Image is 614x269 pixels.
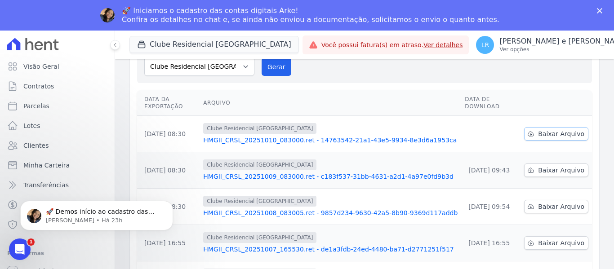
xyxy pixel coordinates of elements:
[137,116,200,152] td: [DATE] 08:30
[4,57,111,75] a: Visão Geral
[4,216,111,234] a: Negativação
[203,208,458,217] a: HMGII_CRSL_20251008_083005.ret - 9857d234-9630-42a5-8b90-9369d117addb
[23,161,70,170] span: Minha Carteira
[200,90,461,116] th: Arquivo
[7,182,187,245] iframe: Intercom notifications mensagem
[262,58,291,76] button: Gerar
[524,127,588,141] a: Baixar Arquivo
[538,202,584,211] span: Baixar Arquivo
[23,121,40,130] span: Lotes
[4,117,111,135] a: Lotes
[39,35,155,43] p: Message from Adriane, sent Há 23h
[481,42,489,48] span: LR
[4,176,111,194] a: Transferências
[524,163,588,177] a: Baixar Arquivo
[4,97,111,115] a: Parcelas
[23,141,49,150] span: Clientes
[538,129,584,138] span: Baixar Arquivo
[9,238,31,260] iframe: Intercom live chat
[461,225,521,261] td: [DATE] 16:55
[203,196,316,207] span: Clube Residencial [GEOGRAPHIC_DATA]
[461,152,521,189] td: [DATE] 09:43
[423,41,463,49] a: Ver detalhes
[203,245,458,254] a: HMGII_CRSL_20251007_165530.ret - de1a3fdb-24ed-4480-ba71-d2771251f517
[524,236,588,250] a: Baixar Arquivo
[23,181,69,190] span: Transferências
[203,123,316,134] span: Clube Residencial [GEOGRAPHIC_DATA]
[23,82,54,91] span: Contratos
[7,248,107,259] div: Plataformas
[203,159,316,170] span: Clube Residencial [GEOGRAPHIC_DATA]
[203,136,458,145] a: HMGII_CRSL_20251010_083000.ret - 14763542-21a1-43e5-9934-8e3d6a1953ca
[129,36,299,53] button: Clube Residencial [GEOGRAPHIC_DATA]
[461,90,521,116] th: Data de Download
[137,152,200,189] td: [DATE] 08:30
[137,90,200,116] th: Data da Exportação
[4,137,111,154] a: Clientes
[538,238,584,247] span: Baixar Arquivo
[122,6,499,24] div: 🚀 Iniciamos o cadastro das contas digitais Arke! Confira os detalhes no chat e, se ainda não envi...
[4,156,111,174] a: Minha Carteira
[461,189,521,225] td: [DATE] 09:54
[524,200,588,213] a: Baixar Arquivo
[321,40,463,50] span: Você possui fatura(s) em atraso.
[27,238,35,246] span: 1
[23,101,49,110] span: Parcelas
[203,172,458,181] a: HMGII_CRSL_20251009_083000.ret - c183f537-31bb-4631-a2d1-4a97e0fd9b3d
[39,26,154,220] span: 🚀 Demos início ao cadastro das Contas Digitais Arke! Iniciamos a abertura para clientes do modelo...
[23,62,59,71] span: Visão Geral
[538,166,584,175] span: Baixar Arquivo
[4,77,111,95] a: Contratos
[203,232,316,243] span: Clube Residencial [GEOGRAPHIC_DATA]
[4,196,111,214] a: Crédito
[100,8,115,22] img: Profile image for Adriane
[597,8,606,13] div: Fechar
